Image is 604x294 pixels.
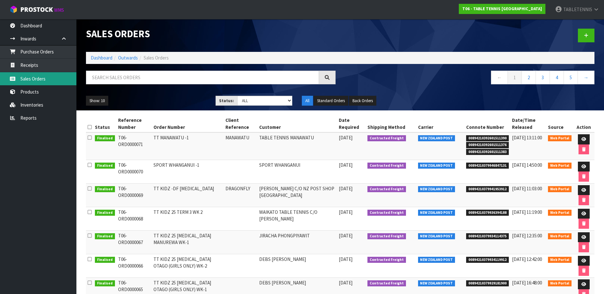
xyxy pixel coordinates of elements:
span: [DATE] 12:35:00 [512,233,542,239]
span: Web Portal [548,135,572,142]
span: [DATE] 13:11:00 [512,135,542,141]
span: 00894210392601511390 [466,135,509,142]
td: TABLE TENNIS MANAWATU [258,132,337,160]
span: Web Portal [548,280,572,287]
th: Shipping Method [366,115,416,132]
a: 1 [508,71,522,84]
img: cube-alt.png [10,5,18,13]
td: T06-ORD0000071 [117,132,152,160]
td: T06-ORD0000068 [117,207,152,230]
span: [DATE] 14:50:00 [512,162,542,168]
td: T06-ORD0000067 [117,230,152,254]
button: Show: 10 [86,96,108,106]
button: Standard Orders [314,96,348,106]
span: ProStock [20,5,53,14]
span: Contracted Freight [367,186,406,192]
td: DRAGONFLY [224,183,258,207]
span: NEW ZEALAND POST [418,233,455,240]
a: Dashboard [91,55,112,61]
span: 00894210379929181900 [466,280,509,287]
a: ← [491,71,508,84]
td: DEBS [PERSON_NAME] [258,254,337,277]
span: Contracted Freight [367,233,406,240]
th: Date/Time Released [510,115,546,132]
th: Reference Number [117,115,152,132]
span: 00894210379934114375 [466,233,509,240]
span: Contracted Freight [367,257,406,263]
strong: T06 - TABLE TENNIS [GEOGRAPHIC_DATA] [462,6,542,11]
td: TT KIDZ -DF [MEDICAL_DATA] [152,183,224,207]
span: Contracted Freight [367,210,406,216]
td: JIRACHA PHONGPIYAWIT [258,230,337,254]
td: SPORT WHANGANUI [258,160,337,183]
span: NEW ZEALAND POST [418,257,455,263]
th: Status [93,115,117,132]
th: Action [573,115,594,132]
a: → [578,71,594,84]
th: Order Number [152,115,224,132]
span: [DATE] 11:03:00 [512,185,542,192]
span: 00894210379941953912 [466,186,509,192]
span: 00894210379936394188 [466,210,509,216]
span: Finalised [95,135,115,142]
span: Finalised [95,163,115,169]
th: Source [546,115,573,132]
span: [DATE] 12:42:00 [512,256,542,262]
span: Contracted Freight [367,163,406,169]
button: All [302,96,313,106]
a: 5 [564,71,578,84]
td: [PERSON_NAME] C/O NZ POST SHOP [GEOGRAPHIC_DATA] [258,183,337,207]
span: NEW ZEALAND POST [418,210,455,216]
span: Contracted Freight [367,280,406,287]
span: Contracted Freight [367,135,406,142]
span: Web Portal [548,163,572,169]
span: [DATE] [339,233,352,239]
span: Finalised [95,186,115,192]
th: Date Required [337,115,366,132]
span: Finalised [95,233,115,240]
span: 00894210392601511376 [466,142,509,148]
span: 00894210379934119912 [466,257,509,263]
span: NEW ZEALAND POST [418,163,455,169]
th: Carrier [416,115,465,132]
span: [DATE] 16:48:00 [512,280,542,286]
td: T06-ORD0000070 [117,160,152,183]
span: [DATE] [339,209,352,215]
a: 4 [550,71,564,84]
span: TABLETENNIS [563,6,592,12]
span: [DATE] 11:19:00 [512,209,542,215]
td: TT KIDZ 25 TERM 3 WK 2 [152,207,224,230]
span: Finalised [95,210,115,216]
span: [DATE] [339,256,352,262]
td: MANAWATU [224,132,258,160]
th: Connote Number [465,115,510,132]
span: Web Portal [548,257,572,263]
td: TT MANAWATU -1 [152,132,224,160]
span: Web Portal [548,233,572,240]
th: Customer [258,115,337,132]
h1: Sales Orders [86,29,336,39]
td: TT KIDZ 25 [MEDICAL_DATA] OTAGO (GIRLS ONLY) WK-2 [152,254,224,277]
a: 2 [522,71,536,84]
span: [DATE] [339,162,352,168]
span: Sales Orders [144,55,169,61]
span: Finalised [95,257,115,263]
a: Outwards [118,55,138,61]
span: NEW ZEALAND POST [418,186,455,192]
span: [DATE] [339,135,352,141]
td: TT KIDZ 25 [MEDICAL_DATA] MANUREWA WK-1 [152,230,224,254]
span: [DATE] [339,280,352,286]
span: NEW ZEALAND POST [418,135,455,142]
td: T06-ORD0000069 [117,183,152,207]
span: 00894210379946847131 [466,163,509,169]
a: 3 [536,71,550,84]
span: Finalised [95,280,115,287]
span: 00894210392601511383 [466,149,509,155]
td: T06-ORD0000066 [117,254,152,277]
input: Search sales orders [86,71,319,84]
span: NEW ZEALAND POST [418,280,455,287]
small: WMS [54,7,64,13]
span: [DATE] [339,185,352,192]
th: Client Reference [224,115,258,132]
strong: Status: [219,98,234,103]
